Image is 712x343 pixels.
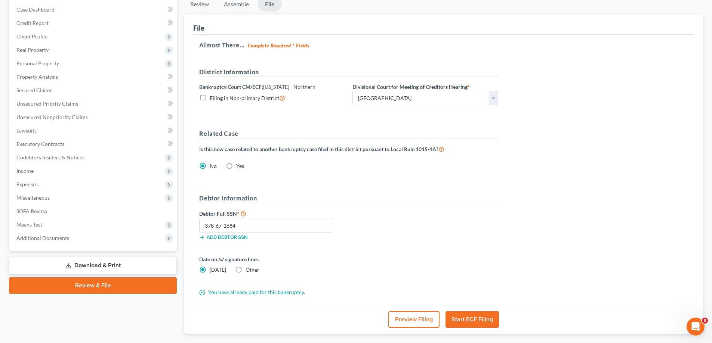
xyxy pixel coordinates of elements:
[210,95,279,101] span: Filing in Non-primary District
[16,114,88,120] span: Unsecured Nonpriority Claims
[16,141,64,147] span: Executory Contracts
[248,43,309,49] strong: Complete Required * Fields
[10,110,177,124] a: Unsecured Nonpriority Claims
[687,318,705,336] iframe: Intercom live chat
[199,83,315,91] label: Bankruptcy Court CM/ECF:
[199,194,498,203] h5: Debtor Information
[199,41,688,50] h5: Almost There...
[10,84,177,97] a: Secured Claims
[236,163,244,169] span: Yes
[16,235,69,241] span: Additional Documents
[199,218,332,233] input: XXX-XX-XXXX
[16,127,37,134] span: Lawsuits
[388,311,440,328] button: Preview Filing
[16,20,49,26] span: Credit Report
[246,266,259,273] span: Other
[16,208,47,214] span: SOFA Review
[199,129,498,138] h5: Related Case
[16,87,52,93] span: Secured Claims
[702,318,708,324] span: 8
[199,255,345,263] label: Date on /s/ signature lines
[16,100,78,107] span: Unsecured Priority Claims
[16,154,84,160] span: Codebtors Insiders & Notices
[199,234,247,240] button: Add debtor SSN
[195,289,502,296] div: You have already paid for this bankruptcy.
[10,3,177,16] a: Case Dashboard
[263,84,315,90] span: [US_STATE] - Northern
[199,68,498,77] h5: District Information
[10,137,177,151] a: Executory Contracts
[10,124,177,137] a: Lawsuits
[16,60,59,66] span: Personal Property
[16,194,50,201] span: Miscellaneous
[16,6,55,13] span: Case Dashboard
[210,266,226,273] span: [DATE]
[195,209,349,218] label: Debtor Full SSN
[16,74,58,80] span: Property Analysis
[352,83,470,91] label: Divisional Court for Meeting of Creditors Hearing
[446,311,499,328] button: Start ECF Filing
[210,163,217,169] span: No
[10,70,177,84] a: Property Analysis
[10,16,177,30] a: Credit Report
[16,221,42,228] span: Means Test
[16,168,34,174] span: Income
[10,205,177,218] a: SOFA Review
[10,97,177,110] a: Unsecured Priority Claims
[16,47,49,53] span: Real Property
[16,181,38,187] span: Expenses
[16,33,47,40] span: Client Profile
[9,257,177,274] a: Download & Print
[9,277,177,294] a: Review & File
[199,144,444,153] label: Is this new case related to another bankruptcy case filed in this district pursuant to Local Rule...
[193,24,204,32] div: File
